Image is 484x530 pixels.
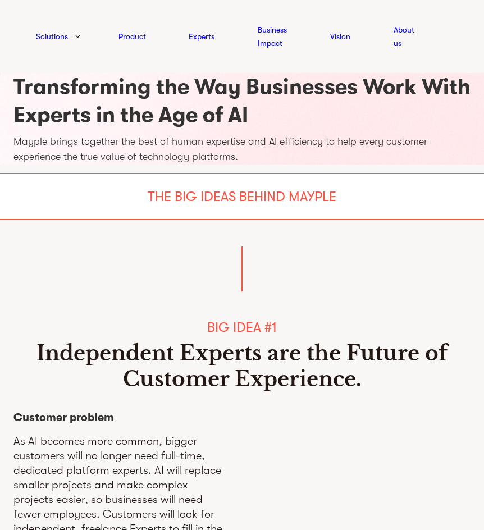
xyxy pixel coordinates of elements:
h1: Transforming the Way Businesses Work With Experts in the Age of AI [13,73,471,129]
a: Experts [189,30,214,43]
p: Mayple brings together the best of human expertise and AI efficiency to help every customer exper... [13,134,471,165]
a: Business Impact [258,23,287,50]
a: About us [394,23,414,50]
a: Vision [330,30,350,43]
div: BIG IDEA #1 [13,318,471,336]
div: Customer problem [13,410,224,425]
a: Product [118,30,146,43]
a: Solutions [36,30,68,43]
h2: Independent Experts are the Future of Customer Experience. [13,341,471,392]
img: arrow-down [75,35,80,38]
